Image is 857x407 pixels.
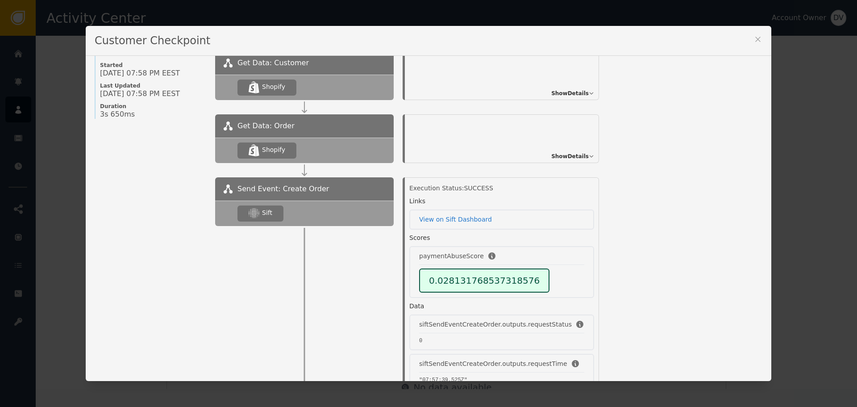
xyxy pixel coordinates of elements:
[100,110,135,119] span: 3s 650ms
[237,58,309,68] span: Get Data: Customer
[419,376,584,384] pre: "07:57:39.525Z"
[409,302,424,311] div: Data
[419,337,584,345] pre: 0
[262,82,285,92] div: Shopify
[100,69,180,78] span: [DATE] 07:58 PM EEST
[86,26,771,56] div: Customer Checkpoint
[409,233,430,243] div: Scores
[551,89,589,97] span: Show Details
[419,320,572,329] div: siftSendEventCreateOrder.outputs.requestStatus
[551,152,589,160] span: Show Details
[419,269,549,293] div: 0.028131768537318576
[419,359,567,369] div: siftSendEventCreateOrder.outputs.requestTime
[100,89,180,98] span: [DATE] 07:58 PM EEST
[419,252,484,261] div: paymentAbuseScore
[237,184,329,194] span: Send Event: Create Order
[262,145,285,155] div: Shopify
[419,215,584,224] a: View on Sift Dashboard
[409,184,594,193] div: Execution Status: SUCCESS
[409,197,425,206] div: Links
[262,208,272,218] div: Sift
[100,103,206,110] span: Duration
[100,82,206,89] span: Last Updated
[237,121,295,131] span: Get Data: Order
[100,62,206,69] span: Started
